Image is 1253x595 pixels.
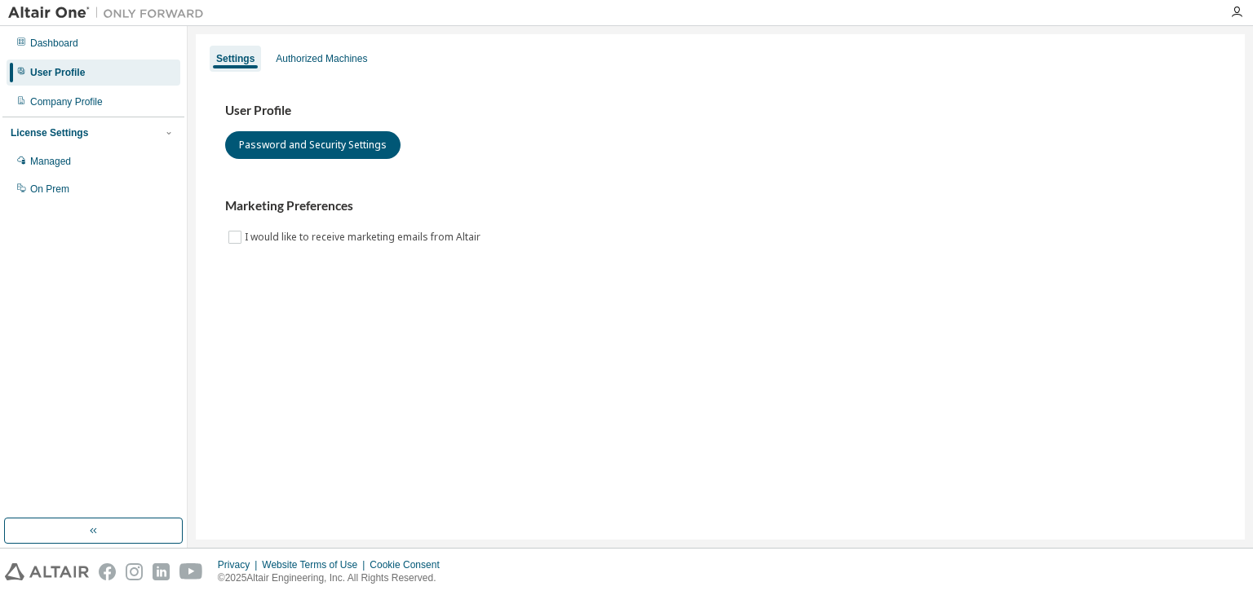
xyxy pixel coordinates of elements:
img: facebook.svg [99,563,116,580]
label: I would like to receive marketing emails from Altair [245,227,484,247]
div: License Settings [11,126,88,139]
h3: Marketing Preferences [225,198,1215,214]
div: On Prem [30,183,69,196]
div: Dashboard [30,37,78,50]
div: Privacy [218,558,262,571]
div: Settings [216,52,255,65]
div: Managed [30,155,71,168]
h3: User Profile [225,103,1215,119]
div: User Profile [30,66,85,79]
p: © 2025 Altair Engineering, Inc. All Rights Reserved. [218,571,449,585]
img: altair_logo.svg [5,563,89,580]
div: Company Profile [30,95,103,108]
img: linkedin.svg [153,563,170,580]
button: Password and Security Settings [225,131,401,159]
div: Website Terms of Use [262,558,370,571]
img: instagram.svg [126,563,143,580]
div: Cookie Consent [370,558,449,571]
img: Altair One [8,5,212,21]
img: youtube.svg [179,563,203,580]
div: Authorized Machines [276,52,367,65]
